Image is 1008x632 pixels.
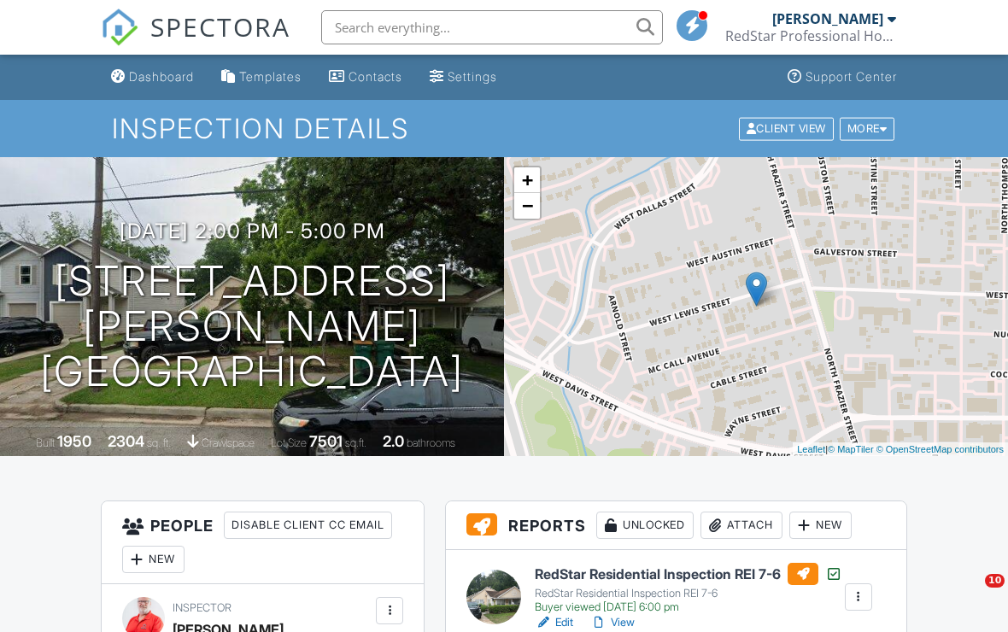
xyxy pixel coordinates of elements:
h6: RedStar Residential Inspection REI 7-6 [535,563,842,585]
a: Zoom in [514,167,540,193]
a: Client View [737,121,838,134]
span: Lot Size [271,436,307,449]
div: Buyer viewed [DATE] 6:00 pm [535,600,842,614]
span: 10 [985,574,1005,588]
h1: [STREET_ADDRESS][PERSON_NAME] [GEOGRAPHIC_DATA] [27,259,477,394]
input: Search everything... [321,10,663,44]
div: Attach [700,512,782,539]
a: Settings [423,61,504,93]
div: Unlocked [596,512,694,539]
div: 1950 [57,432,91,450]
div: Templates [239,69,302,84]
a: Contacts [322,61,409,93]
a: © OpenStreetMap contributors [876,444,1004,454]
div: New [789,512,852,539]
div: RedStar Residential Inspection REI 7-6 [535,587,842,600]
h1: Inspection Details [112,114,896,143]
span: sq. ft. [147,436,171,449]
div: More [840,117,895,140]
a: Zoom out [514,193,540,219]
a: Dashboard [104,61,201,93]
div: 2.0 [383,432,404,450]
iframe: Intercom live chat [950,574,991,615]
span: sq.ft. [345,436,366,449]
div: Contacts [349,69,402,84]
a: SPECTORA [101,23,290,59]
h3: People [102,501,424,584]
span: bathrooms [407,436,455,449]
a: Support Center [781,61,904,93]
img: The Best Home Inspection Software - Spectora [101,9,138,46]
span: crawlspace [202,436,255,449]
div: Support Center [806,69,897,84]
div: RedStar Professional Home Inspection, Inc [725,27,896,44]
a: RedStar Residential Inspection REI 7-6 RedStar Residential Inspection REI 7-6 Buyer viewed [DATE]... [535,563,842,614]
a: Leaflet [797,444,825,454]
div: Settings [448,69,497,84]
a: View [590,614,635,631]
a: © MapTiler [828,444,874,454]
a: Templates [214,61,308,93]
div: Disable Client CC Email [224,512,392,539]
span: SPECTORA [150,9,290,44]
div: | [793,442,1008,457]
div: [PERSON_NAME] [772,10,883,27]
div: Client View [739,117,834,140]
span: Built [36,436,55,449]
h3: [DATE] 2:00 pm - 5:00 pm [120,219,385,243]
div: Dashboard [129,69,194,84]
h3: Reports [446,501,906,550]
div: 2304 [108,432,144,450]
span: Inspector [173,601,231,614]
div: 7501 [309,432,343,450]
div: New [122,546,185,573]
a: Edit [535,614,573,631]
